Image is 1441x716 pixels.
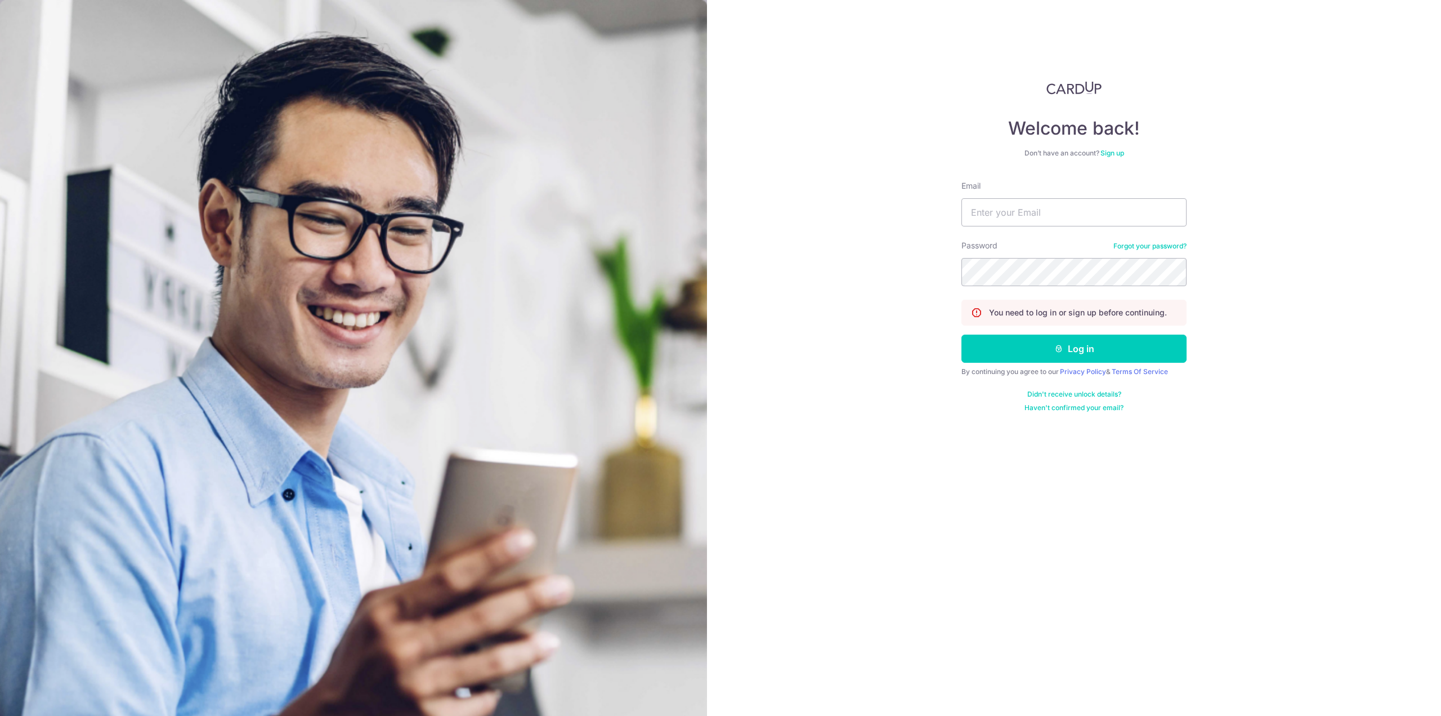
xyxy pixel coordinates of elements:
[1046,81,1102,95] img: CardUp Logo
[961,367,1187,376] div: By continuing you agree to our &
[1027,390,1121,399] a: Didn't receive unlock details?
[1060,367,1106,376] a: Privacy Policy
[961,117,1187,140] h4: Welcome back!
[1112,367,1168,376] a: Terms Of Service
[961,335,1187,363] button: Log in
[961,149,1187,158] div: Don’t have an account?
[961,240,997,251] label: Password
[1024,403,1124,412] a: Haven't confirmed your email?
[989,307,1167,318] p: You need to log in or sign up before continuing.
[961,198,1187,226] input: Enter your Email
[961,180,981,192] label: Email
[1100,149,1124,157] a: Sign up
[1113,242,1187,251] a: Forgot your password?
